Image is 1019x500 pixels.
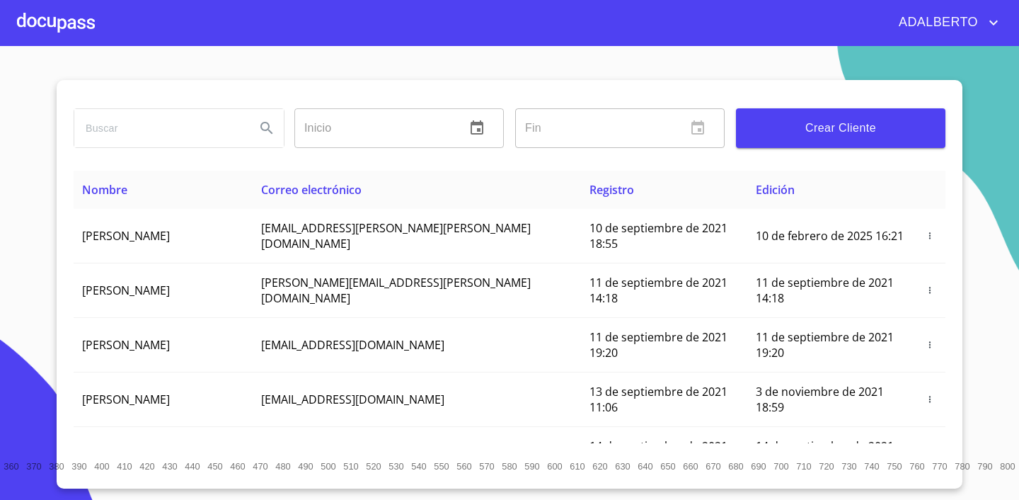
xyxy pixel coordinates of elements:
button: 530 [385,455,408,477]
button: 660 [679,455,702,477]
span: 380 [49,461,64,472]
button: 630 [611,455,634,477]
button: 480 [272,455,294,477]
span: [PERSON_NAME][EMAIL_ADDRESS][PERSON_NAME][DOMAIN_NAME] [261,275,531,306]
button: 450 [204,455,226,477]
button: 690 [747,455,770,477]
span: 13 de septiembre de 2021 11:06 [589,384,727,415]
span: 790 [977,461,992,472]
button: 400 [91,455,113,477]
span: 750 [887,461,902,472]
span: 690 [751,461,766,472]
button: 780 [951,455,974,477]
button: 470 [249,455,272,477]
span: Crear Cliente [747,118,934,138]
button: 500 [317,455,340,477]
button: 410 [113,455,136,477]
span: 420 [139,461,154,472]
span: 650 [660,461,675,472]
span: 470 [253,461,267,472]
span: 490 [298,461,313,472]
span: 520 [366,461,381,472]
button: 560 [453,455,476,477]
span: 600 [547,461,562,472]
button: 620 [589,455,611,477]
button: 800 [996,455,1019,477]
button: 650 [657,455,679,477]
span: 610 [570,461,585,472]
span: 360 [4,461,18,472]
span: 370 [26,461,41,472]
span: Edición [756,182,795,198]
button: 770 [928,455,951,477]
button: 640 [634,455,657,477]
span: 710 [796,461,811,472]
span: 780 [955,461,969,472]
span: [PERSON_NAME] [82,337,170,353]
span: 10 de septiembre de 2021 18:55 [589,220,727,251]
span: 620 [592,461,607,472]
button: 760 [906,455,928,477]
button: 740 [860,455,883,477]
span: 400 [94,461,109,472]
span: 500 [321,461,335,472]
button: 370 [23,455,45,477]
button: 680 [725,455,747,477]
span: 580 [502,461,517,472]
span: 11 de septiembre de 2021 14:18 [589,275,727,306]
span: 390 [71,461,86,472]
button: 490 [294,455,317,477]
span: [EMAIL_ADDRESS][PERSON_NAME][PERSON_NAME][DOMAIN_NAME] [261,220,531,251]
span: 14 de septiembre de 2021 12:26 [756,438,894,470]
button: 520 [362,455,385,477]
span: 11 de septiembre de 2021 19:20 [756,329,894,360]
span: 510 [343,461,358,472]
span: [PERSON_NAME] [82,283,170,298]
span: 590 [524,461,539,472]
span: 760 [909,461,924,472]
button: 460 [226,455,249,477]
button: Crear Cliente [736,108,945,148]
span: 540 [411,461,426,472]
button: 430 [159,455,181,477]
span: 530 [388,461,403,472]
span: 11 de septiembre de 2021 19:20 [589,329,727,360]
button: 380 [45,455,68,477]
button: 790 [974,455,996,477]
span: [EMAIL_ADDRESS][DOMAIN_NAME] [261,337,444,353]
span: 740 [864,461,879,472]
button: 700 [770,455,793,477]
span: 450 [207,461,222,472]
span: 630 [615,461,630,472]
button: 750 [883,455,906,477]
button: Search [250,111,284,145]
span: 770 [932,461,947,472]
span: [EMAIL_ADDRESS][DOMAIN_NAME] [261,392,444,407]
span: Nombre [82,182,127,198]
button: 540 [408,455,430,477]
button: 440 [181,455,204,477]
span: 700 [773,461,788,472]
span: [PERSON_NAME] [82,228,170,244]
button: 420 [136,455,159,477]
span: 440 [185,461,200,472]
span: 800 [1000,461,1015,472]
button: 670 [702,455,725,477]
button: 610 [566,455,589,477]
span: 430 [162,461,177,472]
span: 670 [706,461,720,472]
span: 570 [479,461,494,472]
span: 10 de febrero de 2025 16:21 [756,228,904,244]
span: 550 [434,461,449,472]
button: 550 [430,455,453,477]
button: 510 [340,455,362,477]
span: [PERSON_NAME] [82,392,170,407]
span: 11 de septiembre de 2021 14:18 [756,275,894,306]
span: 3 de noviembre de 2021 18:59 [756,384,884,415]
button: 600 [543,455,566,477]
span: Correo electrónico [261,182,362,198]
span: Registro [589,182,634,198]
span: 410 [117,461,132,472]
button: 390 [68,455,91,477]
input: search [74,109,244,147]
